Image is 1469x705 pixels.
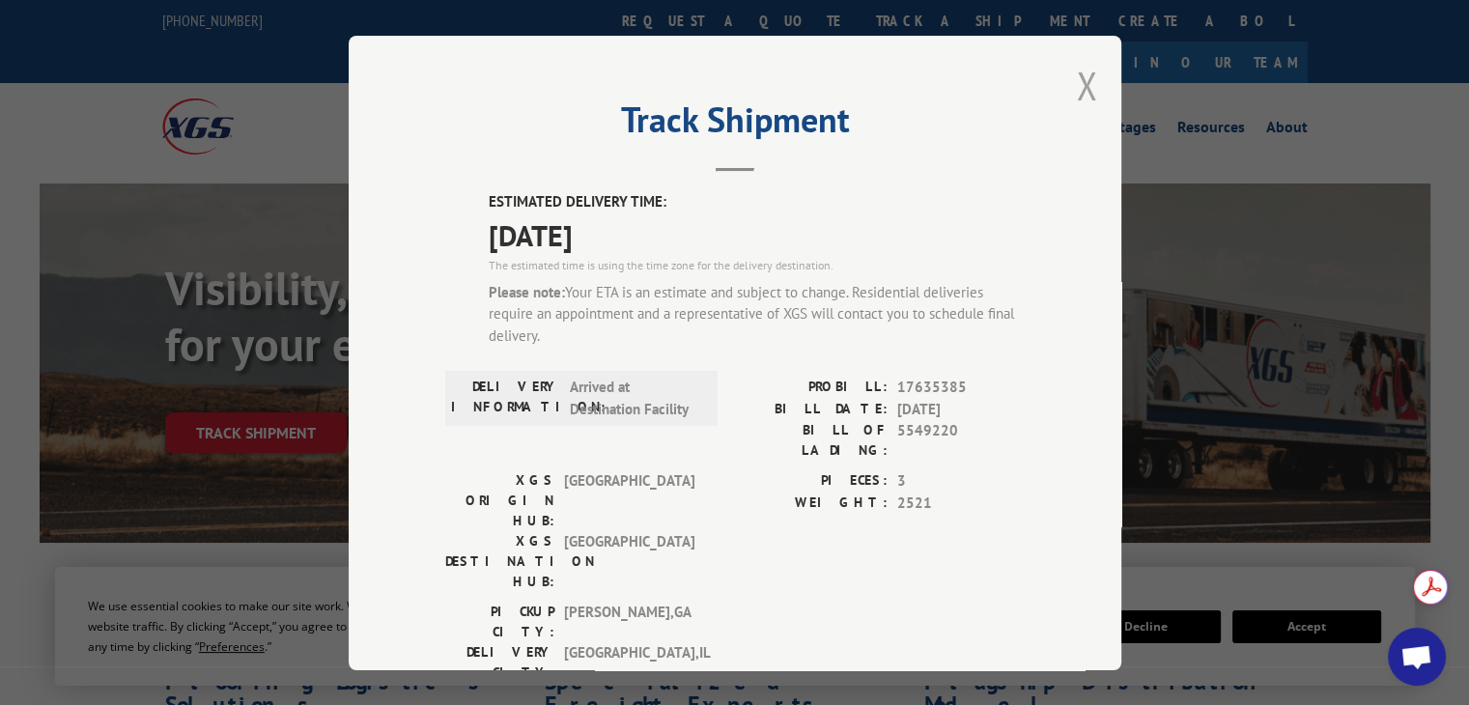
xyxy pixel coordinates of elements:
[489,281,1025,347] div: Your ETA is an estimate and subject to change. Residential deliveries require an appointment and ...
[489,191,1025,213] label: ESTIMATED DELIVERY TIME:
[897,492,1025,514] span: 2521
[564,642,694,683] span: [GEOGRAPHIC_DATA] , IL
[489,256,1025,273] div: The estimated time is using the time zone for the delivery destination.
[897,398,1025,420] span: [DATE]
[451,377,560,420] label: DELIVERY INFORMATION:
[1388,628,1446,686] div: Open chat
[564,602,694,642] span: [PERSON_NAME] , GA
[445,531,554,592] label: XGS DESTINATION HUB:
[735,377,888,399] label: PROBILL:
[1076,60,1097,111] button: Close modal
[735,420,888,461] label: BILL OF LADING:
[489,282,565,300] strong: Please note:
[564,531,694,592] span: [GEOGRAPHIC_DATA]
[570,377,700,420] span: Arrived at Destination Facility
[897,420,1025,461] span: 5549220
[445,106,1025,143] h2: Track Shipment
[735,470,888,493] label: PIECES:
[897,470,1025,493] span: 3
[445,602,554,642] label: PICKUP CITY:
[735,492,888,514] label: WEIGHT:
[489,212,1025,256] span: [DATE]
[897,377,1025,399] span: 17635385
[564,470,694,531] span: [GEOGRAPHIC_DATA]
[735,398,888,420] label: BILL DATE:
[445,642,554,683] label: DELIVERY CITY:
[445,470,554,531] label: XGS ORIGIN HUB:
